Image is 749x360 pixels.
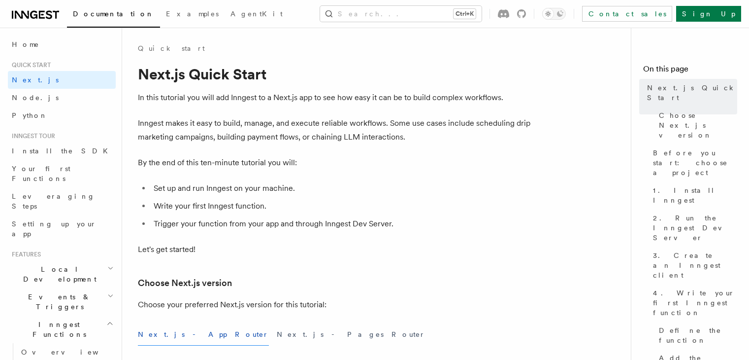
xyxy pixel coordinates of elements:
[8,142,116,160] a: Install the SDK
[12,147,114,155] span: Install the SDK
[73,10,154,18] span: Documentation
[12,39,39,49] span: Home
[8,215,116,243] a: Setting up your app
[12,192,95,210] span: Leveraging Steps
[643,63,737,79] h4: On this page
[67,3,160,28] a: Documentation
[8,160,116,187] a: Your first Functions
[138,65,532,83] h1: Next.js Quick Start
[230,10,283,18] span: AgentKit
[649,209,737,247] a: 2. Run the Inngest Dev Server
[12,111,48,119] span: Python
[138,156,532,170] p: By the end of this ten-minute tutorial you will:
[151,199,532,213] li: Write your first Inngest function.
[643,79,737,107] a: Next.js Quick Start
[659,325,737,345] span: Define the function
[320,6,482,22] button: Search...Ctrl+K
[649,144,737,181] a: Before you start: choose a project
[8,132,55,140] span: Inngest tour
[138,116,532,144] p: Inngest makes it easy to build, manage, and execute reliable workflows. Some use cases include sc...
[8,251,41,258] span: Features
[582,6,672,22] a: Contact sales
[8,260,116,288] button: Local Development
[653,185,737,205] span: 1. Install Inngest
[138,276,232,290] a: Choose Next.js version
[12,76,59,84] span: Next.js
[649,247,737,284] a: 3. Create an Inngest client
[225,3,289,27] a: AgentKit
[649,181,737,209] a: 1. Install Inngest
[649,284,737,322] a: 4. Write your first Inngest function
[21,348,123,356] span: Overview
[655,322,737,349] a: Define the function
[8,61,51,69] span: Quick start
[8,71,116,89] a: Next.js
[8,36,116,53] a: Home
[653,148,737,178] span: Before you start: choose a project
[8,89,116,107] a: Node.js
[138,298,532,312] p: Choose your preferred Next.js version for this tutorial:
[8,288,116,316] button: Events & Triggers
[12,165,70,182] span: Your first Functions
[138,91,532,105] p: In this tutorial you will add Inngest to a Next.js app to see how easy it can be to build complex...
[653,288,737,318] span: 4. Write your first Inngest function
[653,251,737,280] span: 3. Create an Inngest client
[138,43,205,53] a: Quick start
[8,264,107,284] span: Local Development
[8,107,116,124] a: Python
[151,217,532,231] li: Trigger your function from your app and through Inngest Dev Server.
[138,324,269,346] button: Next.js - App Router
[12,220,97,238] span: Setting up your app
[166,10,219,18] span: Examples
[647,83,737,103] span: Next.js Quick Start
[8,320,106,339] span: Inngest Functions
[542,8,566,20] button: Toggle dark mode
[454,9,476,19] kbd: Ctrl+K
[655,107,737,144] a: Choose Next.js version
[8,316,116,343] button: Inngest Functions
[676,6,741,22] a: Sign Up
[138,243,532,256] p: Let's get started!
[653,213,737,243] span: 2. Run the Inngest Dev Server
[12,94,59,102] span: Node.js
[8,187,116,215] a: Leveraging Steps
[151,181,532,195] li: Set up and run Inngest on your machine.
[659,110,737,140] span: Choose Next.js version
[8,292,107,312] span: Events & Triggers
[160,3,225,27] a: Examples
[277,324,425,346] button: Next.js - Pages Router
